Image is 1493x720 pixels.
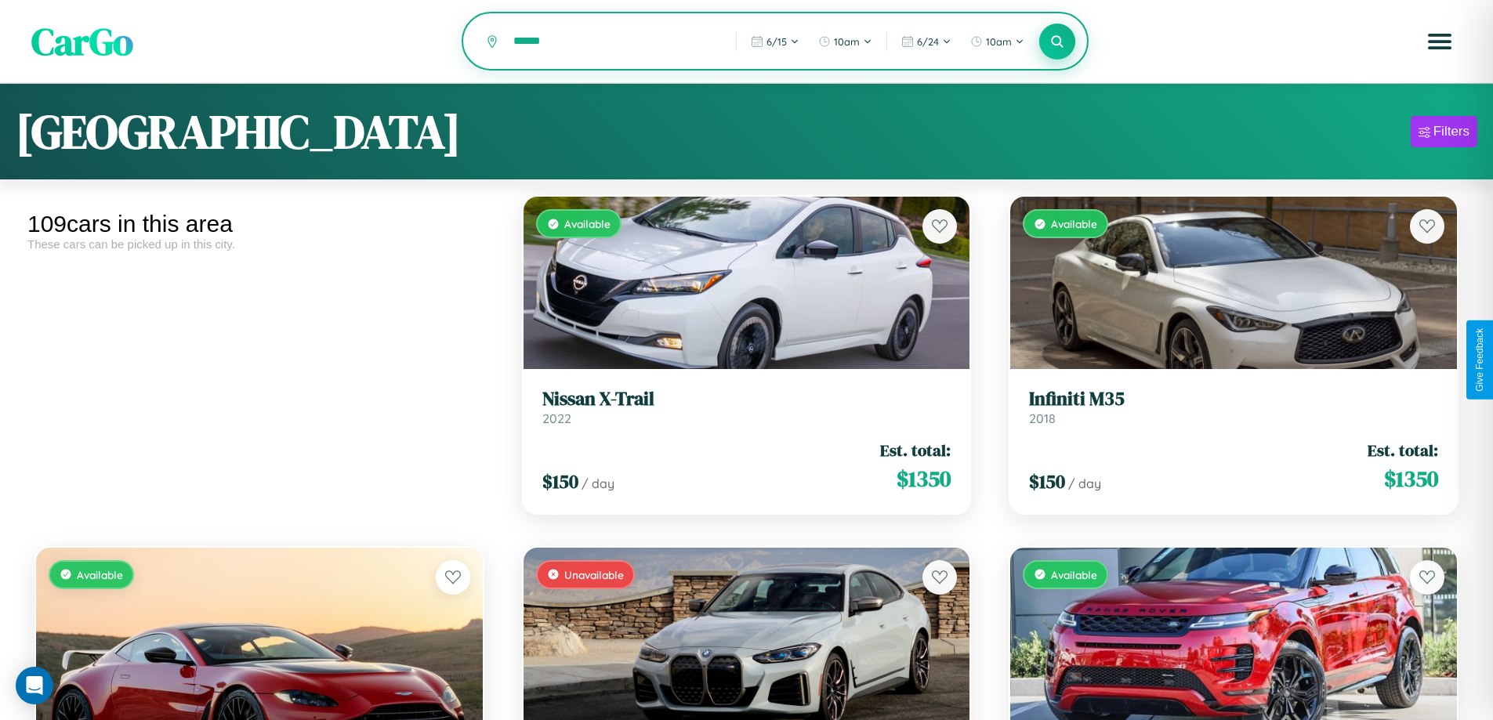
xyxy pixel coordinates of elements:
span: / day [582,476,614,491]
span: 10am [986,35,1012,48]
button: 6/15 [743,29,807,54]
h3: Nissan X-Trail [542,388,951,411]
span: $ 150 [542,469,578,494]
span: CarGo [31,16,133,67]
button: Open menu [1418,20,1462,63]
span: Unavailable [564,568,624,581]
span: Available [564,217,611,230]
span: Available [1051,217,1097,230]
a: Nissan X-Trail2022 [542,388,951,426]
span: 2022 [542,411,571,426]
div: 109 cars in this area [27,211,491,237]
span: $ 150 [1029,469,1065,494]
div: Filters [1433,124,1469,139]
div: Open Intercom Messenger [16,667,53,704]
span: 6 / 15 [766,35,787,48]
span: 6 / 24 [917,35,939,48]
button: 10am [810,29,880,54]
div: These cars can be picked up in this city. [27,237,491,251]
span: Available [1051,568,1097,581]
span: Est. total: [1368,439,1438,461]
h3: Infiniti M35 [1029,388,1438,411]
span: / day [1068,476,1101,491]
span: $ 1350 [897,463,951,494]
span: $ 1350 [1384,463,1438,494]
h1: [GEOGRAPHIC_DATA] [16,99,461,164]
button: 10am [962,29,1032,54]
span: 10am [834,35,860,48]
span: 2018 [1029,411,1056,426]
div: Give Feedback [1474,328,1485,392]
button: 6/24 [893,29,959,54]
a: Infiniti M352018 [1029,388,1438,426]
span: Available [77,568,123,581]
button: Filters [1411,116,1477,147]
span: Est. total: [880,439,951,461]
